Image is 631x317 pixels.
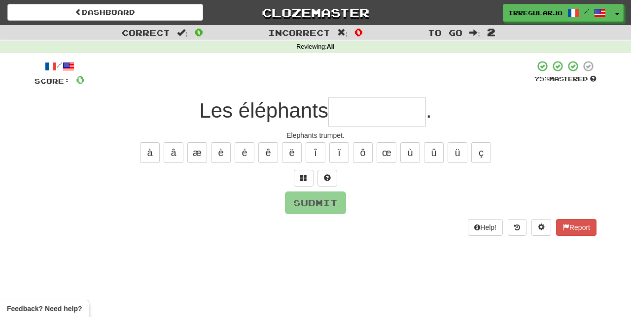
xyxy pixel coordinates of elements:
[164,142,183,163] button: â
[448,142,467,163] button: ü
[211,142,231,163] button: è
[584,8,589,15] span: /
[354,26,363,38] span: 0
[377,142,396,163] button: œ
[508,219,526,236] button: Round history (alt+y)
[7,4,203,21] a: Dashboard
[199,99,328,122] span: Les éléphants
[327,43,335,50] strong: All
[122,28,170,37] span: Correct
[268,28,330,37] span: Incorrect
[428,28,462,37] span: To go
[35,130,596,140] div: Elephants trumpet.
[7,304,82,314] span: Open feedback widget
[76,73,84,86] span: 0
[353,142,373,163] button: ô
[140,142,160,163] button: à
[471,142,491,163] button: ç
[424,142,444,163] button: û
[426,99,432,122] span: .
[285,191,346,214] button: Submit
[337,29,348,37] span: :
[503,4,611,22] a: IrregularJo /
[469,29,480,37] span: :
[534,75,596,84] div: Mastered
[35,77,70,85] span: Score:
[35,60,84,72] div: /
[400,142,420,163] button: ù
[487,26,495,38] span: 2
[329,142,349,163] button: ï
[317,170,337,187] button: Single letter hint - you only get 1 per sentence and score half the points! alt+h
[177,29,188,37] span: :
[556,219,596,236] button: Report
[258,142,278,163] button: ê
[187,142,207,163] button: æ
[235,142,254,163] button: é
[534,75,549,83] span: 75 %
[508,8,562,17] span: IrregularJo
[282,142,302,163] button: ë
[294,170,314,187] button: Switch sentence to multiple choice alt+p
[468,219,503,236] button: Help!
[218,4,414,21] a: Clozemaster
[306,142,325,163] button: î
[195,26,203,38] span: 0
